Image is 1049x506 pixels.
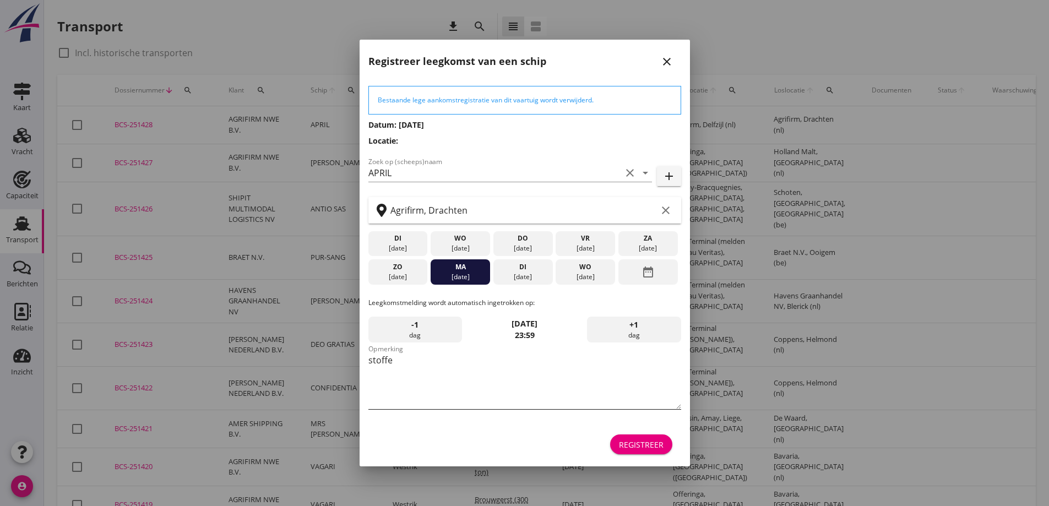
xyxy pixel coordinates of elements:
[378,95,672,105] div: Bestaande lege aankomstregistratie van dit vaartuig wordt verwijderd.
[515,330,535,340] strong: 23:59
[496,272,550,282] div: [DATE]
[368,54,546,69] h2: Registreer leegkomst van een schip
[433,243,487,253] div: [DATE]
[619,439,664,450] div: Registreer
[621,233,675,243] div: za
[371,233,425,243] div: di
[368,298,681,308] p: Leegkomstmelding wordt automatisch ingetrokken op:
[433,272,487,282] div: [DATE]
[587,317,681,343] div: dag
[662,170,676,183] i: add
[368,164,621,182] input: Zoek op (scheeps)naam
[411,319,418,331] span: -1
[368,351,681,409] textarea: Opmerking
[610,434,672,454] button: Registreer
[660,55,673,68] i: close
[371,243,425,253] div: [DATE]
[642,262,655,282] i: date_range
[558,233,612,243] div: vr
[558,272,612,282] div: [DATE]
[629,319,638,331] span: +1
[368,119,681,130] h3: Datum: [DATE]
[433,262,487,272] div: ma
[433,233,487,243] div: wo
[512,318,537,329] strong: [DATE]
[623,166,637,179] i: clear
[659,204,672,217] i: clear
[496,233,550,243] div: do
[368,317,462,343] div: dag
[621,243,675,253] div: [DATE]
[496,262,550,272] div: di
[558,262,612,272] div: wo
[368,135,681,146] h3: Locatie:
[496,243,550,253] div: [DATE]
[390,202,657,219] input: Zoek op terminal of plaats
[558,243,612,253] div: [DATE]
[371,272,425,282] div: [DATE]
[639,166,652,179] i: arrow_drop_down
[371,262,425,272] div: zo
